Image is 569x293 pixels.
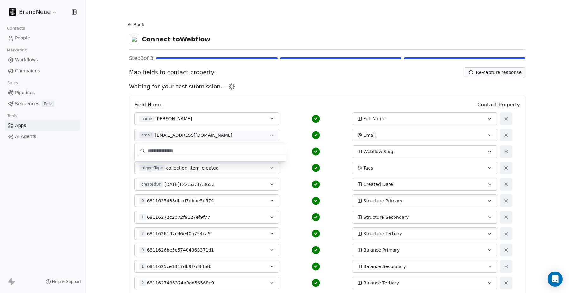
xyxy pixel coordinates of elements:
[155,116,192,122] span: [PERSON_NAME]
[166,165,218,171] span: collection_item_created
[139,214,146,220] span: 1
[126,19,147,30] button: Back
[8,7,58,17] button: BrandNeue
[465,67,525,77] button: Re-capture response
[139,132,154,138] span: email
[129,82,226,91] span: Waiting for your test submission...
[19,8,51,16] span: BrandNeue
[139,181,163,188] span: createdOn
[147,214,210,220] span: 68116272c2072f9127ef9f77
[147,198,214,204] span: 6811625d38dbcd7dbbe5d574
[42,101,54,107] span: Beta
[364,165,373,171] span: Tags
[15,133,36,140] span: AI Agents
[364,263,406,270] span: Balance Secondary
[131,36,137,42] img: webflow.svg
[139,230,146,237] span: 2
[364,148,393,155] span: Webflow Slug
[5,55,80,65] a: Workflows
[134,101,162,109] span: Field Name
[15,89,35,96] span: Pipelines
[477,101,520,109] span: Contact Property
[5,120,80,131] a: Apps
[139,165,165,171] span: triggerType
[364,198,403,204] span: Structure Primary
[147,247,214,253] span: 6811626be5c57404363371d1
[364,247,400,253] span: Balance Primary
[5,99,80,109] a: SequencesBeta
[364,230,402,237] span: Structure Tertiary
[4,45,30,55] span: Marketing
[164,181,215,188] span: [DATE]T22:53:37.365Z
[46,279,81,284] a: Help & Support
[364,181,393,188] span: Created Date
[15,100,39,107] span: Sequences
[129,68,216,76] span: Map fields to contact property:
[139,116,154,122] span: name
[15,68,40,74] span: Campaigns
[15,122,26,129] span: Apps
[155,132,232,138] span: [EMAIL_ADDRESS][DOMAIN_NAME]
[5,33,80,43] a: People
[52,279,81,284] span: Help & Support
[15,35,30,41] span: People
[364,116,386,122] span: Full Name
[4,24,28,33] span: Contacts
[5,131,80,142] a: AI Agents
[139,198,146,204] span: 0
[4,111,20,121] span: Tools
[147,280,214,286] span: 6811627486324a9ad56568e9
[139,247,146,253] span: 0
[139,263,146,270] span: 1
[142,35,210,44] span: Connect to Webflow
[129,55,153,62] span: Step 3 of 3
[147,263,211,270] span: 6811625ce1317db9f7d34bf6
[139,280,146,286] span: 2
[5,66,80,76] a: Campaigns
[548,272,563,287] div: Open Intercom Messenger
[364,132,376,138] span: Email
[4,78,21,88] span: Sales
[147,230,212,237] span: 6811626192c46e40a754ca5f
[15,57,38,63] span: Workflows
[9,8,16,16] img: BrandNeue_AppIcon.png
[364,280,399,286] span: Balance Tertiary
[364,214,409,220] span: Structure Secondary
[5,87,80,98] a: Pipelines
